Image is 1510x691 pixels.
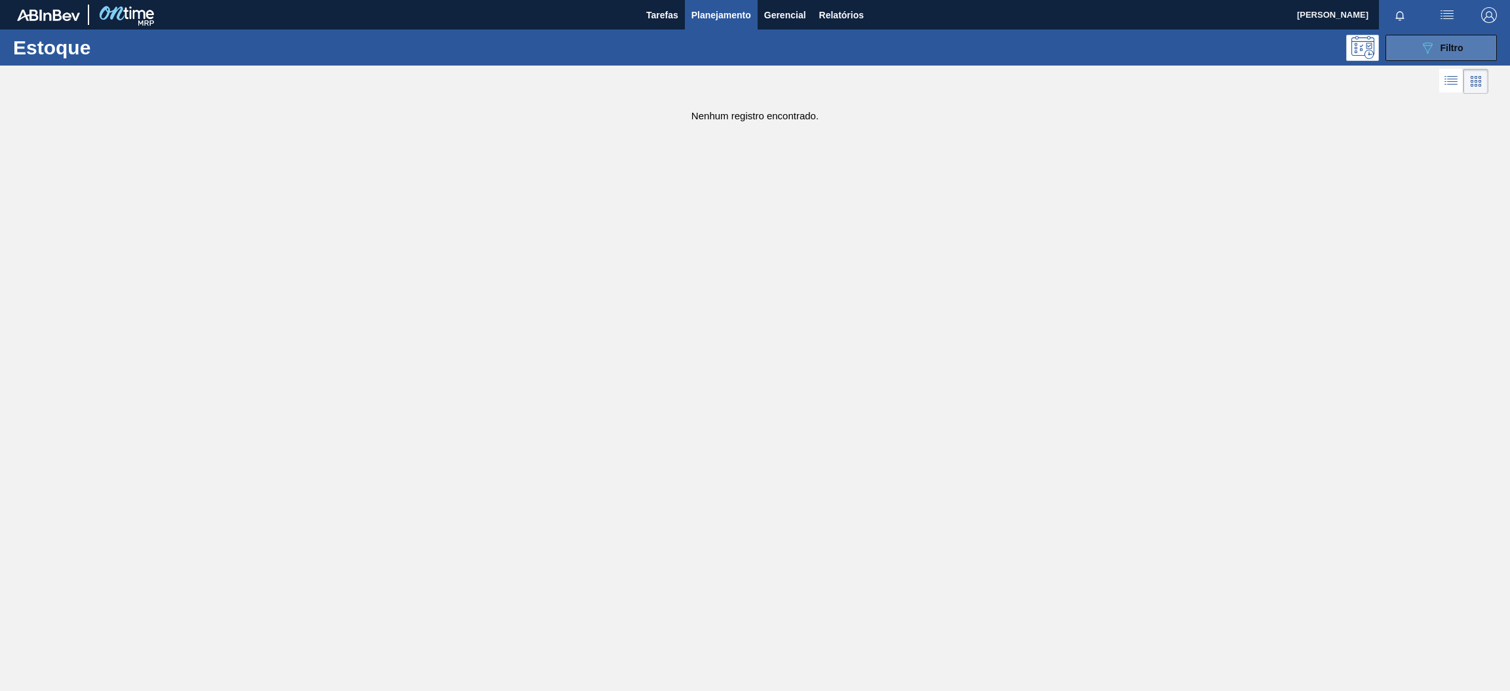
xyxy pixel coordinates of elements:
[1463,69,1488,94] div: Visão em Cards
[17,9,80,21] img: TNhmsLtSVTkK8tSr43FrP2fwEKptu5GPRR3wAAAABJRU5ErkJggg==
[1441,43,1463,53] span: Filtro
[764,7,806,23] span: Gerencial
[1346,35,1379,61] div: Pogramando: nenhum usuário selecionado
[1439,69,1463,94] div: Visão em Lista
[13,40,214,55] h1: Estoque
[1379,6,1421,24] button: Notificações
[1439,7,1455,23] img: userActions
[691,7,751,23] span: Planejamento
[819,7,864,23] span: Relatórios
[1385,35,1497,61] button: Filtro
[646,7,678,23] span: Tarefas
[1481,7,1497,23] img: Logout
